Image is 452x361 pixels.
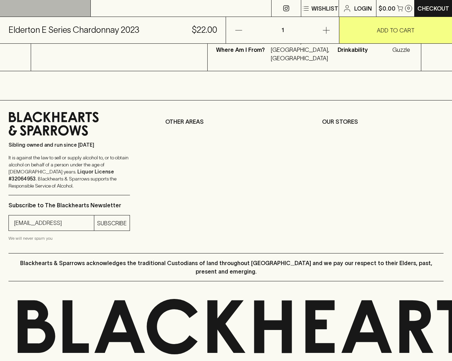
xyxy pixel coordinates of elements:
[192,24,217,36] h5: $22.00
[216,45,269,62] p: Where Am I From?
[377,26,415,35] p: ADD TO CART
[8,141,130,148] p: Sibling owned and run since [DATE]
[354,4,372,13] p: Login
[392,45,412,54] span: Guzzle
[322,117,444,126] p: OUR STORES
[8,201,130,209] p: Subscribe to The Blackhearts Newsletter
[94,215,130,231] button: SUBSCRIBE
[407,6,410,10] p: 0
[274,17,291,43] p: 1
[97,219,127,227] p: SUBSCRIBE
[417,4,449,13] p: Checkout
[91,4,97,13] p: ⠀
[339,17,452,43] button: ADD TO CART
[8,24,139,36] h5: Elderton E Series Chardonnay 2023
[14,259,438,276] p: Blackhearts & Sparrows acknowledges the traditional Custodians of land throughout [GEOGRAPHIC_DAT...
[311,4,338,13] p: Wishlist
[271,45,329,62] p: [GEOGRAPHIC_DATA], [GEOGRAPHIC_DATA]
[8,235,130,242] p: We will never spam you
[14,218,94,229] input: e.g. jane@blackheartsandsparrows.com.au
[338,45,391,54] span: Drinkability
[165,117,287,126] p: OTHER AREAS
[379,4,395,13] p: $0.00
[8,154,130,189] p: It is against the law to sell or supply alcohol to, or to obtain alcohol on behalf of a person un...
